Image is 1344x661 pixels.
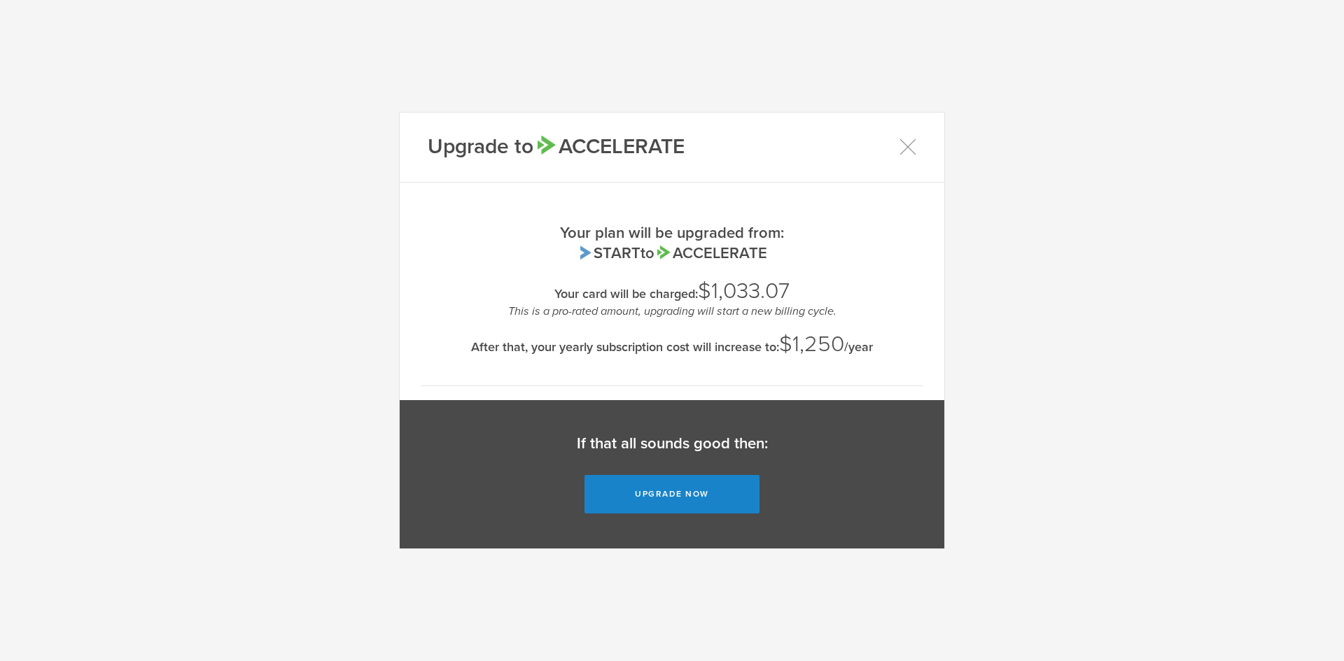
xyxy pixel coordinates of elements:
[577,244,640,262] span: Start
[428,133,685,161] h1: Upgrade to
[414,434,930,454] h2: If that all sounds good then:
[449,223,895,264] h2: Your plan will be upgraded from:
[779,331,844,357] span: $1,250
[449,276,895,317] h3: Your card will be charged:
[449,243,895,264] div: to
[449,306,895,317] div: This is a pro-rated amount, upgrading will start a new billing cycle.
[449,329,895,359] h3: After that, your yearly subscription cost will increase to: /year
[533,134,685,159] span: Accelerate
[654,244,767,262] span: Accelerate
[584,475,759,513] button: Upgrade now
[698,278,790,304] span: $1,033.07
